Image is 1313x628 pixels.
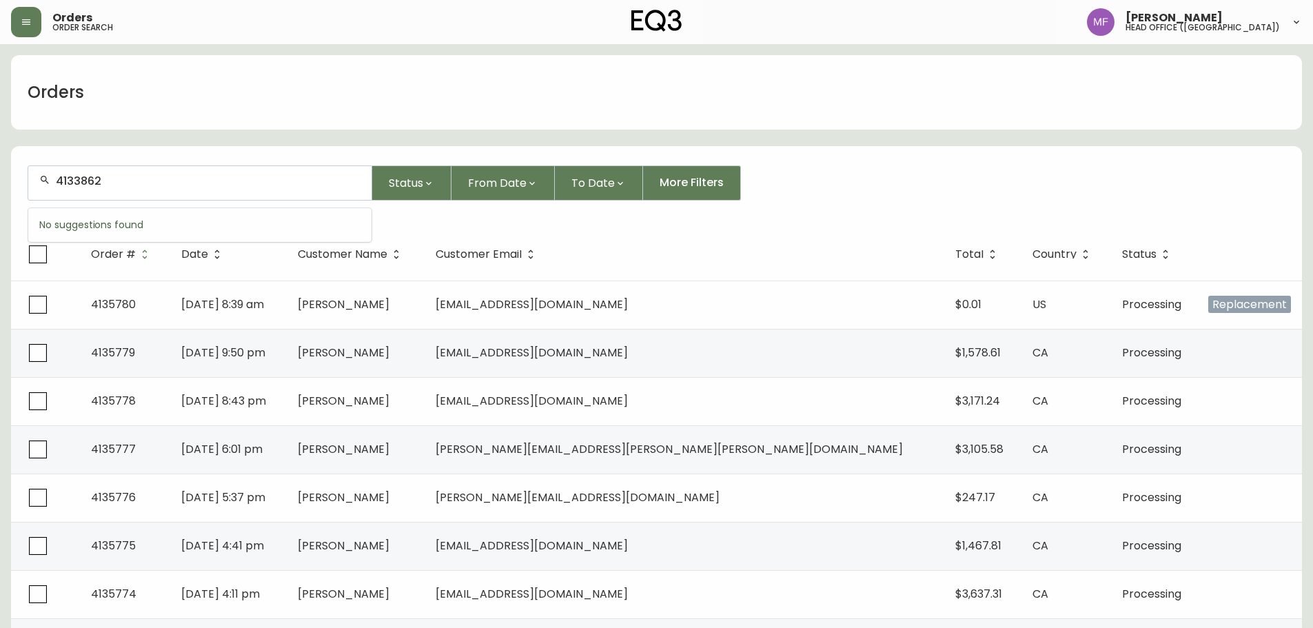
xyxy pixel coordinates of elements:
span: 4135780 [91,296,136,312]
span: To Date [571,174,615,192]
span: More Filters [660,175,724,190]
span: 4135774 [91,586,136,602]
span: CA [1032,538,1048,554]
span: Processing [1122,586,1181,602]
button: More Filters [643,165,741,201]
span: [PERSON_NAME] [298,538,389,554]
span: 4135775 [91,538,136,554]
span: From Date [468,174,527,192]
span: [DATE] 9:50 pm [181,345,265,361]
span: [DATE] 5:37 pm [181,489,265,505]
span: Customer Email [436,250,522,259]
span: Processing [1122,296,1181,312]
span: Order # [91,250,136,259]
span: [EMAIL_ADDRESS][DOMAIN_NAME] [436,538,628,554]
span: Processing [1122,345,1181,361]
span: [EMAIL_ADDRESS][DOMAIN_NAME] [436,345,628,361]
span: Processing [1122,393,1181,409]
span: [PERSON_NAME] [298,345,389,361]
span: [DATE] 8:39 am [181,296,264,312]
span: CA [1032,393,1048,409]
span: [PERSON_NAME][EMAIL_ADDRESS][DOMAIN_NAME] [436,489,720,505]
span: Country [1032,250,1077,259]
button: From Date [451,165,555,201]
span: Customer Name [298,248,405,261]
span: $247.17 [955,489,995,505]
span: $3,105.58 [955,441,1004,457]
span: Status [1122,250,1157,259]
span: Date [181,248,226,261]
span: [EMAIL_ADDRESS][DOMAIN_NAME] [436,296,628,312]
button: To Date [555,165,643,201]
span: CA [1032,441,1048,457]
img: 91cf6c4ea787f0dec862db02e33d59b3 [1087,8,1114,36]
span: Status [389,174,423,192]
span: [PERSON_NAME][EMAIL_ADDRESS][PERSON_NAME][PERSON_NAME][DOMAIN_NAME] [436,441,903,457]
span: 4135778 [91,393,136,409]
span: Orders [52,12,92,23]
span: Processing [1122,489,1181,505]
input: Search [56,174,360,188]
span: [DATE] 8:43 pm [181,393,266,409]
h5: head office ([GEOGRAPHIC_DATA]) [1126,23,1280,32]
span: 4135779 [91,345,135,361]
span: $3,171.24 [955,393,1000,409]
span: CA [1032,489,1048,505]
span: Replacement [1208,296,1291,313]
img: logo [631,10,682,32]
span: [PERSON_NAME] [298,586,389,602]
span: [DATE] 4:11 pm [181,586,260,602]
span: Status [1122,248,1174,261]
span: Total [955,250,984,259]
span: Customer Name [298,250,387,259]
div: No suggestions found [28,208,371,242]
span: Total [955,248,1001,261]
span: Processing [1122,538,1181,554]
span: [PERSON_NAME] [298,441,389,457]
span: [PERSON_NAME] [1126,12,1223,23]
h5: order search [52,23,113,32]
span: Country [1032,248,1095,261]
span: $3,637.31 [955,586,1002,602]
span: [EMAIL_ADDRESS][DOMAIN_NAME] [436,393,628,409]
span: CA [1032,345,1048,361]
span: 4135777 [91,441,136,457]
span: [DATE] 6:01 pm [181,441,263,457]
span: US [1032,296,1046,312]
span: Processing [1122,441,1181,457]
span: [PERSON_NAME] [298,296,389,312]
span: $1,578.61 [955,345,1001,361]
span: Customer Email [436,248,540,261]
span: Date [181,250,208,259]
span: Order # [91,248,154,261]
span: 4135776 [91,489,136,505]
span: [EMAIL_ADDRESS][DOMAIN_NAME] [436,586,628,602]
h1: Orders [28,81,84,104]
span: CA [1032,586,1048,602]
span: [PERSON_NAME] [298,393,389,409]
span: [DATE] 4:41 pm [181,538,264,554]
span: [PERSON_NAME] [298,489,389,505]
span: $1,467.81 [955,538,1001,554]
button: Status [372,165,451,201]
span: $0.01 [955,296,981,312]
